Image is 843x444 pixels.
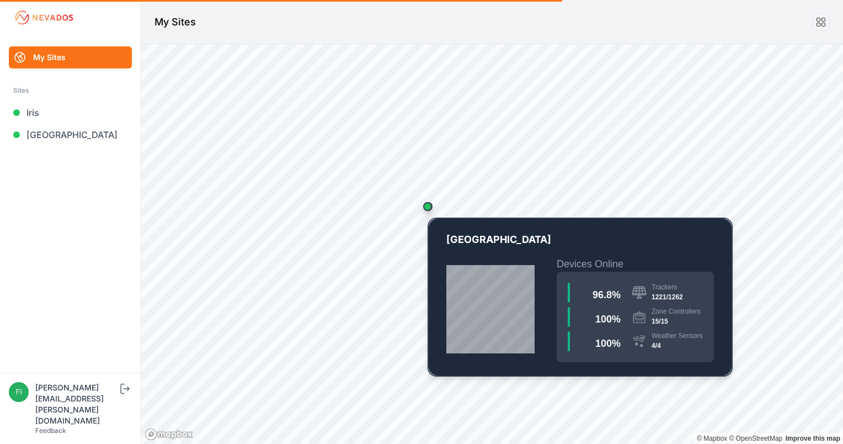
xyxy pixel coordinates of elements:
[595,338,621,349] span: 100 %
[417,195,439,218] div: Map marker
[652,283,683,292] div: Trackers
[652,340,703,351] div: 4/4
[13,84,127,97] div: Sites
[154,14,196,30] h1: My Sites
[652,292,683,303] div: 1221/1262
[557,256,714,272] h2: Devices Online
[595,314,621,325] span: 100 %
[786,435,840,442] a: Map feedback
[652,316,701,327] div: 15/15
[652,307,701,316] div: Zone Controllers
[9,102,132,124] a: Iris
[35,382,118,426] div: [PERSON_NAME][EMAIL_ADDRESS][PERSON_NAME][DOMAIN_NAME]
[9,382,29,402] img: fidel.lopez@prim.com
[652,331,703,340] div: Weather Sensors
[446,232,714,256] p: [GEOGRAPHIC_DATA]
[593,289,621,300] span: 96.8 %
[35,426,66,435] a: Feedback
[145,428,193,441] a: Mapbox logo
[9,124,132,146] a: [GEOGRAPHIC_DATA]
[697,435,727,442] a: Mapbox
[13,9,75,27] img: Nevados
[141,44,843,444] canvas: Map
[9,46,132,68] a: My Sites
[429,219,732,376] a: LA-02
[729,435,782,442] a: OpenStreetMap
